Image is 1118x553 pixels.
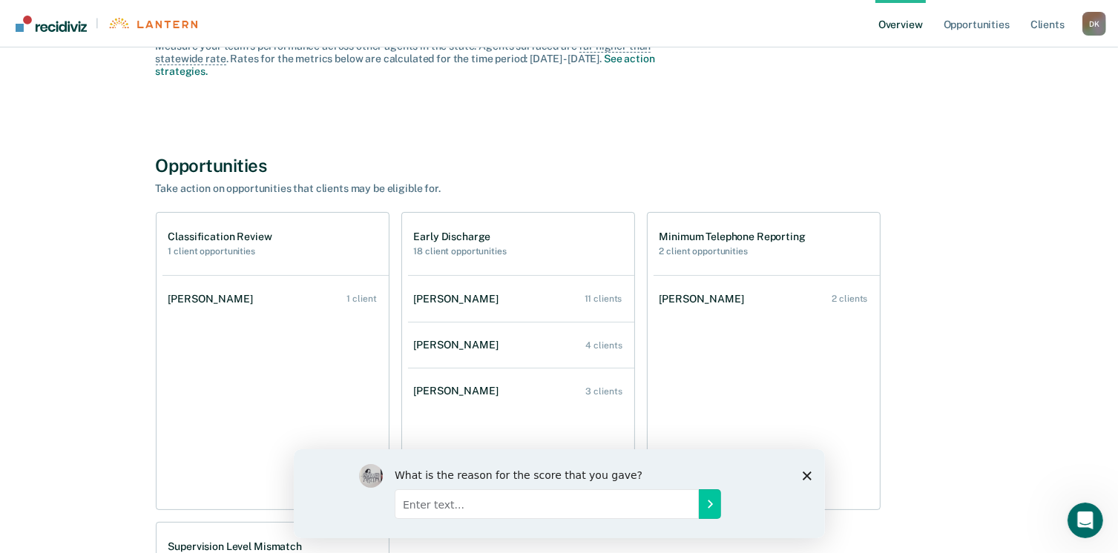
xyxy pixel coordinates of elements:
[168,246,272,256] h2: 1 client opportunities
[346,294,376,304] div: 1 client
[585,294,622,304] div: 11 clients
[660,293,750,305] div: [PERSON_NAME]
[168,293,259,305] div: [PERSON_NAME]
[168,231,272,243] h1: Classification Review
[162,278,389,320] a: [PERSON_NAME] 1 client
[414,385,504,397] div: [PERSON_NAME]
[408,324,634,366] a: [PERSON_NAME] 4 clients
[294,449,825,538] iframe: Survey by Kim from Recidiviz
[1068,503,1103,538] iframe: Intercom live chat
[1082,12,1106,36] button: Profile dropdown button
[1082,12,1106,36] div: D K
[586,386,622,397] div: 3 clients
[87,17,108,30] span: |
[168,540,302,553] h1: Supervision Level Mismatch
[156,53,655,77] a: See action strategies.
[108,18,197,29] img: Lantern
[408,370,634,412] a: [PERSON_NAME] 3 clients
[414,339,504,351] div: [PERSON_NAME]
[408,278,634,320] a: [PERSON_NAME] 11 clients
[832,294,868,304] div: 2 clients
[156,40,651,65] span: far higher than statewide rate
[654,278,880,320] a: [PERSON_NAME] 2 clients
[660,231,806,243] h1: Minimum Telephone Reporting
[414,293,504,305] div: [PERSON_NAME]
[16,16,87,32] img: Recidiviz
[156,182,675,195] div: Take action on opportunities that clients may be eligible for.
[586,340,622,351] div: 4 clients
[414,231,507,243] h1: Early Discharge
[660,246,806,256] h2: 2 client opportunities
[414,246,507,256] h2: 18 client opportunities
[156,40,675,77] div: Measure your team’s performance across other agent s in the state. Agent s surfaced are . Rates f...
[156,155,963,176] div: Opportunities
